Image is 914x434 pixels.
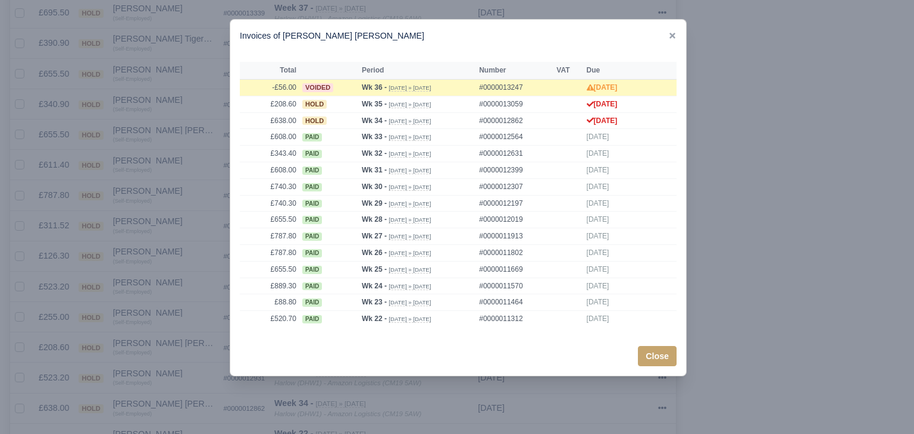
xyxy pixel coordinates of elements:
[389,266,431,273] small: [DATE] » [DATE]
[587,298,609,306] span: [DATE]
[854,377,914,434] iframe: Chat Widget
[240,62,299,80] th: Total
[587,183,609,191] span: [DATE]
[240,228,299,245] td: £787.80
[302,232,322,241] span: paid
[359,62,476,80] th: Period
[587,232,609,240] span: [DATE]
[389,150,431,158] small: [DATE] » [DATE]
[302,166,322,175] span: paid
[476,129,553,146] td: #0000012564
[362,215,387,224] strong: Wk 28 -
[389,250,431,257] small: [DATE] » [DATE]
[638,346,677,366] button: Close
[389,134,431,141] small: [DATE] » [DATE]
[584,62,641,80] th: Due
[553,62,583,80] th: VAT
[230,20,686,52] div: Invoices of [PERSON_NAME] [PERSON_NAME]
[587,166,609,174] span: [DATE]
[476,146,553,162] td: #0000012631
[240,195,299,212] td: £740.30
[240,129,299,146] td: £608.00
[302,282,322,291] span: paid
[362,315,387,323] strong: Wk 22 -
[476,294,553,311] td: #0000011464
[389,184,431,191] small: [DATE] » [DATE]
[587,265,609,273] span: [DATE]
[302,266,322,274] span: paid
[476,178,553,195] td: #0000012307
[476,112,553,129] td: #0000012862
[240,178,299,195] td: £740.30
[476,162,553,178] td: #0000012399
[302,183,322,191] span: paid
[389,233,431,240] small: [DATE] » [DATE]
[362,298,387,306] strong: Wk 23 -
[476,278,553,294] td: #0000011570
[302,133,322,141] span: paid
[240,112,299,129] td: £638.00
[389,283,431,290] small: [DATE] » [DATE]
[476,311,553,327] td: #0000011312
[362,133,387,141] strong: Wk 33 -
[476,228,553,245] td: #0000011913
[389,118,431,125] small: [DATE] » [DATE]
[240,162,299,178] td: £608.00
[240,96,299,112] td: £208.60
[302,298,322,307] span: paid
[389,101,431,108] small: [DATE] » [DATE]
[362,282,387,290] strong: Wk 24 -
[476,212,553,228] td: #0000012019
[240,311,299,327] td: £520.70
[302,117,327,125] span: hold
[240,294,299,311] td: £88.80
[240,212,299,228] td: £655.50
[587,133,609,141] span: [DATE]
[476,96,553,112] td: #0000013059
[587,249,609,257] span: [DATE]
[476,261,553,278] td: #0000011669
[587,100,618,108] strong: [DATE]
[362,83,387,92] strong: Wk 36 -
[587,83,618,92] strong: [DATE]
[587,282,609,290] span: [DATE]
[302,200,322,208] span: paid
[476,195,553,212] td: #0000012197
[362,149,387,158] strong: Wk 32 -
[587,149,609,158] span: [DATE]
[587,215,609,224] span: [DATE]
[302,249,322,257] span: paid
[587,199,609,207] span: [DATE]
[240,79,299,96] td: -£56.00
[302,83,333,92] span: voided
[587,315,609,323] span: [DATE]
[362,166,387,174] strong: Wk 31 -
[362,265,387,273] strong: Wk 25 -
[587,117,618,125] strong: [DATE]
[362,199,387,207] strong: Wk 29 -
[362,117,387,125] strong: Wk 34 -
[389,316,431,323] small: [DATE] » [DATE]
[389,299,431,306] small: [DATE] » [DATE]
[362,183,387,191] strong: Wk 30 -
[389,200,431,207] small: [DATE] » [DATE]
[302,100,327,109] span: hold
[240,146,299,162] td: £343.40
[476,79,553,96] td: #0000013247
[240,244,299,261] td: £787.80
[476,62,553,80] th: Number
[362,100,387,108] strong: Wk 35 -
[389,167,431,174] small: [DATE] » [DATE]
[302,150,322,158] span: paid
[389,84,431,92] small: [DATE] » [DATE]
[362,232,387,240] strong: Wk 27 -
[302,216,322,224] span: paid
[302,315,322,323] span: paid
[362,249,387,257] strong: Wk 26 -
[240,278,299,294] td: £889.30
[240,261,299,278] td: £655.50
[476,244,553,261] td: #0000011802
[389,216,431,224] small: [DATE] » [DATE]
